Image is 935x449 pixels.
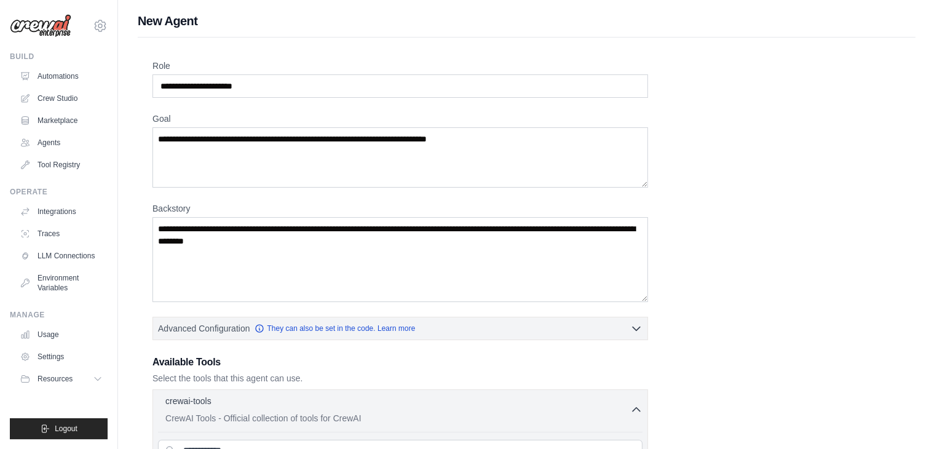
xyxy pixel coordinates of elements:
[10,418,108,439] button: Logout
[138,12,915,30] h1: New Agent
[10,187,108,197] div: Operate
[15,246,108,266] a: LLM Connections
[15,155,108,175] a: Tool Registry
[165,412,630,424] p: CrewAI Tools - Official collection of tools for CrewAI
[165,395,211,407] p: crewai-tools
[37,374,73,384] span: Resources
[10,14,71,38] img: Logo
[153,317,647,340] button: Advanced Configuration They can also be set in the code. Learn more
[10,52,108,62] div: Build
[15,369,108,389] button: Resources
[152,355,648,370] h3: Available Tools
[15,111,108,130] a: Marketplace
[152,113,648,125] label: Goal
[15,347,108,367] a: Settings
[15,325,108,344] a: Usage
[158,395,642,424] button: crewai-tools CrewAI Tools - Official collection of tools for CrewAI
[15,202,108,221] a: Integrations
[254,324,415,333] a: They can also be set in the code. Learn more
[15,66,108,86] a: Automations
[152,60,648,72] label: Role
[158,322,250,335] span: Advanced Configuration
[55,424,77,434] span: Logout
[152,372,648,384] p: Select the tools that this agent can use.
[15,268,108,298] a: Environment Variables
[15,89,108,108] a: Crew Studio
[10,310,108,320] div: Manage
[15,133,108,153] a: Agents
[15,224,108,244] a: Traces
[152,202,648,215] label: Backstory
